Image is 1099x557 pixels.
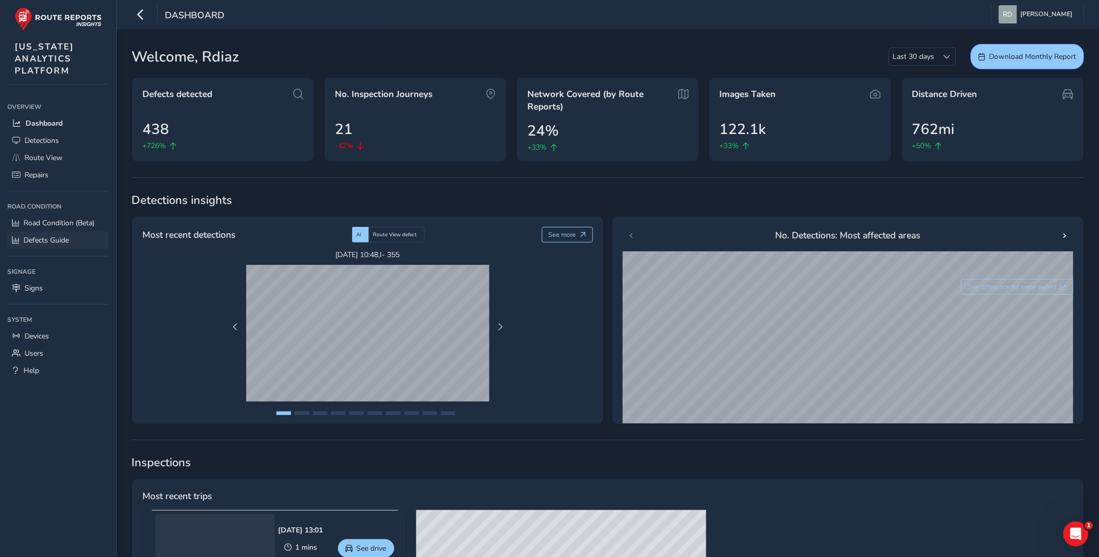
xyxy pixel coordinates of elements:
button: See more [542,227,594,243]
img: rr logo [15,7,102,31]
span: Detections insights [131,192,1084,208]
span: -42% [335,140,353,151]
span: Download Monthly Report [989,52,1077,62]
a: Signs [7,280,109,297]
iframe: Intercom live chat [1064,522,1089,547]
span: +726% [142,140,166,151]
span: Defects detected [142,88,212,101]
a: Users [7,345,109,362]
span: 122.1k [720,118,766,140]
span: See difference for same period [968,283,1057,291]
button: Page 9 [422,411,437,415]
span: Signs [25,283,43,293]
span: No. Inspection Journeys [335,88,432,101]
button: Page 3 [313,411,328,415]
span: 762mi [912,118,955,140]
button: Download Monthly Report [971,44,1084,69]
div: [DATE] 13:01 [279,525,323,535]
span: Detections [25,136,59,146]
button: Page 2 [295,411,309,415]
button: Previous Page [228,320,243,334]
a: Dashboard [7,115,109,132]
div: Signage [7,264,109,280]
span: [DATE] 10:48 , I- 355 [246,250,489,260]
span: 1 mins [295,542,317,552]
span: Last 30 days [889,48,938,65]
span: See more [549,231,576,239]
a: Detections [7,132,109,149]
span: Route View [25,153,63,163]
button: Page 8 [404,411,419,415]
a: Devices [7,328,109,345]
button: [PERSON_NAME] [999,5,1077,23]
button: Page 1 [276,411,291,415]
button: Page 4 [331,411,346,415]
img: diamond-layout [999,5,1017,23]
button: Next Page [493,320,508,334]
a: Help [7,362,109,379]
span: AI [356,231,361,238]
span: 21 [335,118,353,140]
span: Most recent trips [142,489,212,503]
span: 24% [527,120,559,142]
span: See drive [357,543,387,553]
button: Page 10 [441,411,455,415]
span: Defects Guide [23,235,69,245]
span: Dashboard [165,9,224,23]
span: Inspections [131,455,1084,470]
button: Page 5 [349,411,364,415]
span: Welcome, Rdiaz [131,46,239,68]
span: Users [25,348,43,358]
span: Images Taken [720,88,776,101]
span: Most recent detections [142,228,235,241]
span: 438 [142,118,169,140]
div: System [7,312,109,328]
button: Page 7 [386,411,401,415]
span: Help [23,366,39,376]
span: Road Condition (Beta) [23,218,94,228]
span: +33% [720,140,739,151]
span: Devices [25,331,49,341]
span: Distance Driven [912,88,977,101]
a: Repairs [7,166,109,184]
div: Overview [7,99,109,115]
div: Route View defect [369,227,425,243]
span: Repairs [25,170,49,180]
span: Network Covered (by Route Reports) [527,88,672,113]
span: [PERSON_NAME] [1021,5,1073,23]
a: Road Condition (Beta) [7,214,109,232]
div: Road Condition [7,199,109,214]
a: Defects Guide [7,232,109,249]
span: Dashboard [26,118,63,128]
span: +33% [527,142,547,153]
a: Route View [7,149,109,166]
span: No. Detections: Most affected areas [776,228,921,242]
button: See difference for same period [961,279,1074,295]
span: [US_STATE] ANALYTICS PLATFORM [15,41,74,77]
span: 1 [1085,522,1093,530]
span: +50% [912,140,932,151]
button: Page 6 [368,411,382,415]
span: Route View defect [373,231,417,238]
div: AI [352,227,369,243]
